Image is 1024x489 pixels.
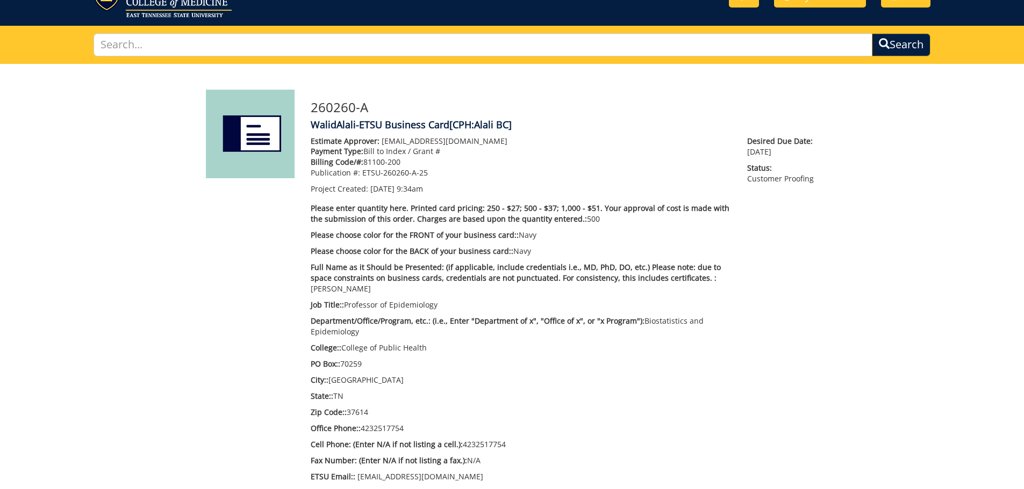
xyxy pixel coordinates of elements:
[311,146,363,156] span: Payment Type:
[311,146,732,157] p: Bill to Index / Grant #
[94,33,873,56] input: Search...
[311,439,463,449] span: Cell Phone: (Enter N/A if not listing a cell.):
[311,391,732,402] p: TN
[311,407,347,417] span: Zip Code::
[747,163,818,184] p: Customer Proofing
[311,262,732,294] p: [PERSON_NAME]
[311,471,355,481] span: ETSU Email::
[311,157,363,167] span: Billing Code/#:
[747,136,818,157] p: [DATE]
[311,184,368,194] span: Project Created:
[311,455,467,465] span: Fax Number: (Enter N/A if not listing a fax.):
[311,120,819,130] h4: WalidAlali-ETSU Business Card
[311,136,379,146] span: Estimate Approver:
[747,136,818,147] span: Desired Due Date:
[311,246,732,257] p: Navy
[311,342,341,353] span: College::
[311,359,732,369] p: 70259
[872,33,930,56] button: Search
[311,262,721,283] span: Full Name as it Should be Presented: (if applicable, include credentials i.e., MD, PhD, DO, etc.)...
[311,471,732,482] p: [EMAIL_ADDRESS][DOMAIN_NAME]
[311,455,732,466] p: N/A
[311,423,732,434] p: 4232517754
[311,391,333,401] span: State::
[311,230,732,240] p: Navy
[747,163,818,173] span: Status:
[311,439,732,450] p: 4232517754
[206,90,295,178] img: Product featured image
[311,407,732,418] p: 37614
[311,316,645,326] span: Department/Office/Program, etc.: (i.e., Enter "Department of x", "Office of x", or "x Program"):
[311,375,732,385] p: [GEOGRAPHIC_DATA]
[362,167,428,178] span: ETSU-260260-A-25
[311,423,361,433] span: Office Phone::
[311,300,344,310] span: Job Title::
[311,300,732,310] p: Professor of Epidemiology
[449,118,512,131] span: [CPH:Alali BC]
[311,100,819,114] h3: 260260-A
[311,203,732,224] p: 500
[370,184,423,194] span: [DATE] 9:34am
[311,316,732,337] p: Biostatistics and Epidemiology
[311,359,340,369] span: PO Box::
[311,167,360,178] span: Publication #:
[311,203,729,224] span: Please enter quantity here. Printed card pricing: 250 - $27; 500 - $37; 1,000 - $51. Your approva...
[311,136,732,147] p: [EMAIL_ADDRESS][DOMAIN_NAME]
[311,230,519,240] span: Please choose color for the FRONT of your business card::
[311,342,732,353] p: College of Public Health
[311,246,513,256] span: Please choose color for the BACK of your business card::
[311,375,328,385] span: City::
[311,157,732,167] p: 81100-200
